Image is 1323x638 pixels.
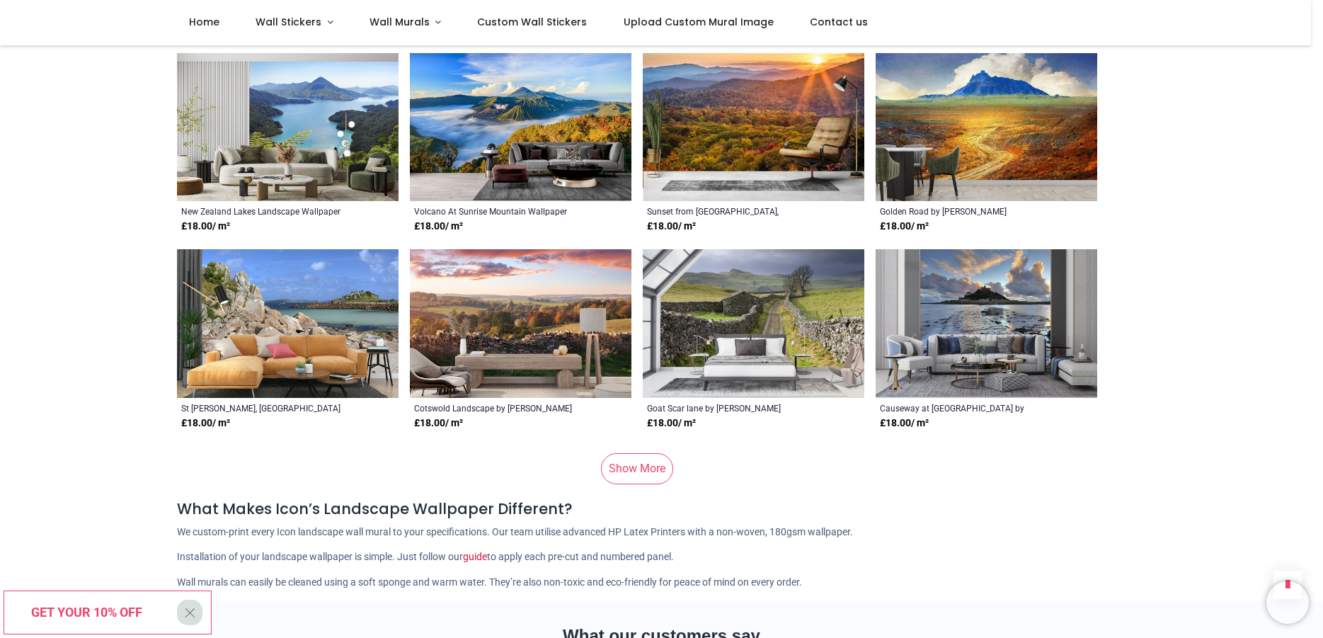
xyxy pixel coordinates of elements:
[487,551,674,562] a: to apply each pre-cut and numbered panel.
[177,576,1147,590] p: Wall murals can easily be cleaned using a soft sponge and warm water. They’re also non-toxic and ...
[177,499,1147,519] h4: What Makes Icon’s Landscape Wallpaper Different?
[414,416,463,431] strong: £ 18.00 / m²
[181,402,352,414] a: St [PERSON_NAME], [GEOGRAPHIC_DATA] by [PERSON_NAME]
[410,249,631,398] img: Cotswold Landscape Wall Mural by Andrew Roland
[647,205,818,217] a: Sunset from [GEOGRAPHIC_DATA], [GEOGRAPHIC_DATA] by [PERSON_NAME]
[880,220,929,234] strong: £ 18.00 / m²
[463,551,487,562] a: guide
[880,205,1050,217] a: Golden Road by [PERSON_NAME]
[647,416,696,431] strong: £ 18.00 / m²
[370,15,430,29] span: Wall Murals
[880,402,1050,414] a: Causeway at [GEOGRAPHIC_DATA] by [PERSON_NAME]
[181,205,352,217] a: New Zealand Lakes Landscape Wallpaper
[410,53,631,202] img: Volcano At Sunrise Mountain Wall Mural Wallpaper
[177,249,399,398] img: St Agnes, Isles of Scilly Wall Mural by Andrew Roland
[643,53,864,202] img: Sunset from Beacon Heights, NC Wall Mural by Ann Collins - Danita Delimont
[414,402,585,414] a: Cotswold Landscape by [PERSON_NAME]
[177,550,1147,564] p: Installation of your landscape wallpaper is simple. Just follow our
[177,53,399,202] img: New Zealand Lakes Landscape Wall Mural Wallpaper
[601,453,673,484] a: Show More
[880,416,929,431] strong: £ 18.00 / m²
[181,416,230,431] strong: £ 18.00 / m²
[624,15,774,29] span: Upload Custom Mural Image
[414,205,585,217] a: Volcano At Sunrise Mountain Wallpaper
[647,220,696,234] strong: £ 18.00 / m²
[256,15,321,29] span: Wall Stickers
[1266,581,1309,624] iframe: Brevo live chat
[181,220,230,234] strong: £ 18.00 / m²
[177,525,1147,540] p: We custom-print every Icon landscape wall mural to your specifications. Our team utilise advanced...
[810,15,868,29] span: Contact us
[876,53,1097,202] img: Golden Road Wall Mural by Chris Vest
[189,15,219,29] span: Home
[643,249,864,398] img: Goat Scar lane Wall Mural by Andrew Ray
[876,249,1097,398] img: Causeway at Sunset Wall Mural by Andrew Ray
[647,402,818,414] a: Goat Scar lane by [PERSON_NAME]
[477,15,587,29] span: Custom Wall Stickers
[414,220,463,234] strong: £ 18.00 / m²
